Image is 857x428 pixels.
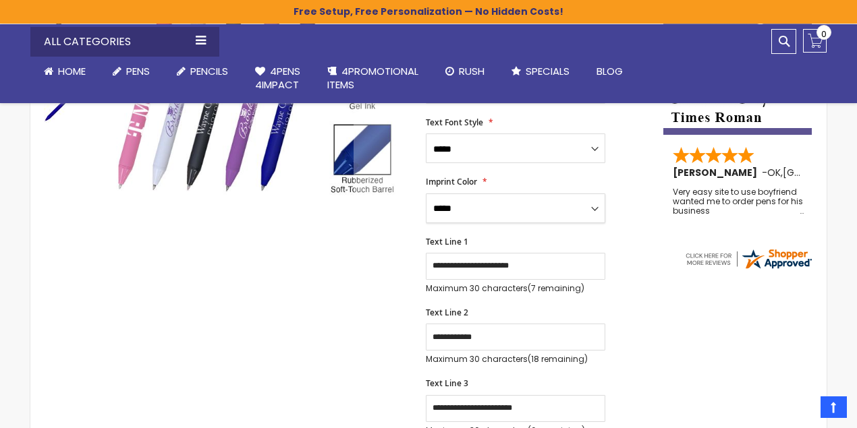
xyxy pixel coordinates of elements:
[426,236,468,247] span: Text Line 1
[426,377,468,389] span: Text Line 3
[30,57,99,86] a: Home
[684,262,813,274] a: 4pens.com certificate URL
[314,57,432,100] a: 4PROMOTIONALITEMS
[255,64,300,92] span: 4Pens 4impact
[163,57,242,86] a: Pencils
[426,117,483,128] span: Text Font Style
[30,27,219,57] div: All Categories
[746,392,857,428] iframe: Google Customer Reviews
[528,353,588,365] span: (18 remaining)
[528,282,584,294] span: (7 remaining)
[803,29,827,53] a: 0
[432,57,498,86] a: Rush
[821,28,827,40] span: 0
[426,307,468,318] span: Text Line 2
[684,247,813,271] img: 4pens.com widget logo
[426,283,605,294] p: Maximum 30 characters
[498,57,583,86] a: Specials
[459,64,485,78] span: Rush
[526,64,570,78] span: Specials
[673,187,804,216] div: Very easy site to use boyfriend wanted me to order pens for his business
[426,354,605,365] p: Maximum 30 characters
[327,64,418,92] span: 4PROMOTIONAL ITEMS
[426,176,477,187] span: Imprint Color
[583,57,636,86] a: Blog
[58,64,86,78] span: Home
[673,166,762,179] span: [PERSON_NAME]
[597,64,623,78] span: Blog
[126,64,150,78] span: Pens
[190,64,228,78] span: Pencils
[99,57,163,86] a: Pens
[242,57,314,100] a: 4Pens4impact
[767,166,781,179] span: OK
